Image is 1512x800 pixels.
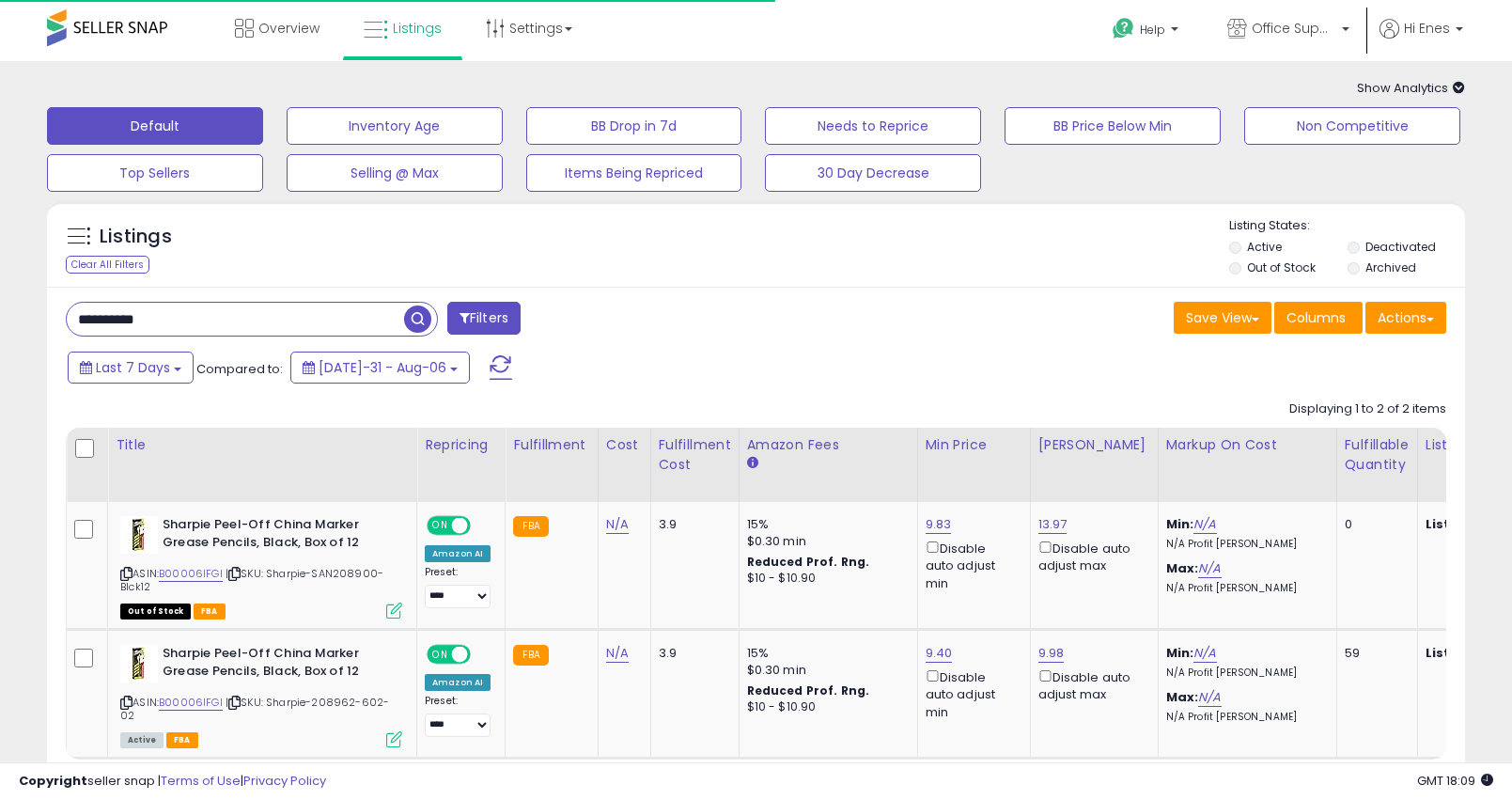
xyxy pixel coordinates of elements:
div: $10 - $10.90 [747,571,903,587]
b: Max: [1166,688,1199,706]
b: Reduced Prof. Rng. [747,682,870,698]
div: Cost [606,435,643,455]
span: | SKU: Sharpie-SAN208900-Blck12 [120,566,383,594]
div: 15% [747,645,903,662]
div: Title [116,435,409,455]
div: Displaying 1 to 2 of 2 items [1289,400,1446,418]
a: B00006IFGI [159,566,223,582]
div: Min Price [926,435,1022,455]
span: [DATE]-31 - Aug-06 [319,358,446,377]
span: 2025-08-14 18:09 GMT [1417,772,1493,790]
span: OFF [468,518,498,534]
a: N/A [1193,515,1216,534]
b: Min: [1166,644,1194,662]
b: Max: [1166,559,1199,577]
a: Terms of Use [161,772,241,790]
p: N/A Profit [PERSON_NAME] [1166,711,1322,724]
div: 0 [1345,516,1403,533]
p: Listing States: [1229,217,1465,235]
label: Out of Stock [1247,259,1316,275]
span: Office Suppliers [1252,19,1336,38]
button: Save View [1174,302,1271,334]
div: Disable auto adjust min [926,667,1016,721]
a: N/A [606,515,629,534]
div: 3.9 [659,516,725,533]
button: BB Drop in 7d [526,107,742,145]
b: Listed Price: [1426,644,1511,662]
span: ON [429,647,452,663]
p: N/A Profit [PERSON_NAME] [1166,667,1322,680]
a: N/A [1193,644,1216,663]
span: ON [429,518,452,534]
span: FBA [166,732,198,748]
label: Active [1247,239,1282,255]
button: Top Sellers [47,154,263,192]
a: Privacy Policy [243,772,326,790]
button: Items Being Repriced [526,154,742,192]
b: Sharpie Peel-Off China Marker Grease Pencils, Black, Box of 12 [163,516,391,556]
button: Last 7 Days [68,352,194,384]
span: Listings [393,19,442,38]
span: Overview [258,19,320,38]
th: The percentage added to the cost of goods (COGS) that forms the calculator for Min & Max prices. [1158,428,1336,502]
div: 3.9 [659,645,725,662]
h5: Listings [100,224,172,250]
div: Disable auto adjust min [926,538,1016,592]
div: $0.30 min [747,662,903,679]
button: Actions [1365,302,1446,334]
small: FBA [513,645,548,666]
span: All listings that are currently out of stock and unavailable for purchase on Amazon [120,604,191,620]
a: 9.98 [1038,644,1065,663]
a: 9.83 [926,515,952,534]
small: Amazon Fees. [747,455,758,472]
span: Last 7 Days [96,358,170,377]
span: Compared to: [196,360,283,378]
label: Deactivated [1365,239,1436,255]
button: Needs to Reprice [765,107,981,145]
a: Help [1098,3,1197,61]
span: Show Analytics [1357,79,1465,97]
div: Disable auto adjust max [1038,538,1144,574]
strong: Copyright [19,772,87,790]
a: N/A [1198,559,1221,578]
div: [PERSON_NAME] [1038,435,1150,455]
button: Selling @ Max [287,154,503,192]
button: Default [47,107,263,145]
div: Amazon AI [425,674,491,691]
div: Disable auto adjust max [1038,667,1144,703]
img: 41+x+85t1IL._SL40_.jpg [120,516,158,554]
i: Get Help [1112,17,1135,40]
div: Fulfillment [513,435,589,455]
b: Sharpie Peel-Off China Marker Grease Pencils, Black, Box of 12 [163,645,391,684]
div: ASIN: [120,645,402,745]
p: N/A Profit [PERSON_NAME] [1166,582,1322,595]
p: N/A Profit [PERSON_NAME] [1166,538,1322,551]
div: Clear All Filters [66,256,149,274]
div: 59 [1345,645,1403,662]
small: FBA [513,516,548,537]
b: Reduced Prof. Rng. [747,554,870,570]
a: N/A [606,644,629,663]
div: Fulfillment Cost [659,435,731,475]
button: Filters [447,302,521,335]
a: 9.40 [926,644,953,663]
span: Help [1140,22,1165,38]
span: Columns [1286,308,1346,327]
div: Markup on Cost [1166,435,1329,455]
b: Listed Price: [1426,515,1511,533]
a: Hi Enes [1380,19,1463,61]
button: [DATE]-31 - Aug-06 [290,352,470,384]
b: Min: [1166,515,1194,533]
button: 30 Day Decrease [765,154,981,192]
button: Inventory Age [287,107,503,145]
label: Archived [1365,259,1416,275]
div: ASIN: [120,516,402,617]
div: Preset: [425,566,491,608]
div: Amazon AI [425,545,491,562]
span: OFF [468,647,498,663]
div: $0.30 min [747,533,903,550]
span: | SKU: Sharpie-208962-602-02 [120,695,389,723]
button: BB Price Below Min [1005,107,1221,145]
span: All listings currently available for purchase on Amazon [120,732,164,748]
a: 13.97 [1038,515,1068,534]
